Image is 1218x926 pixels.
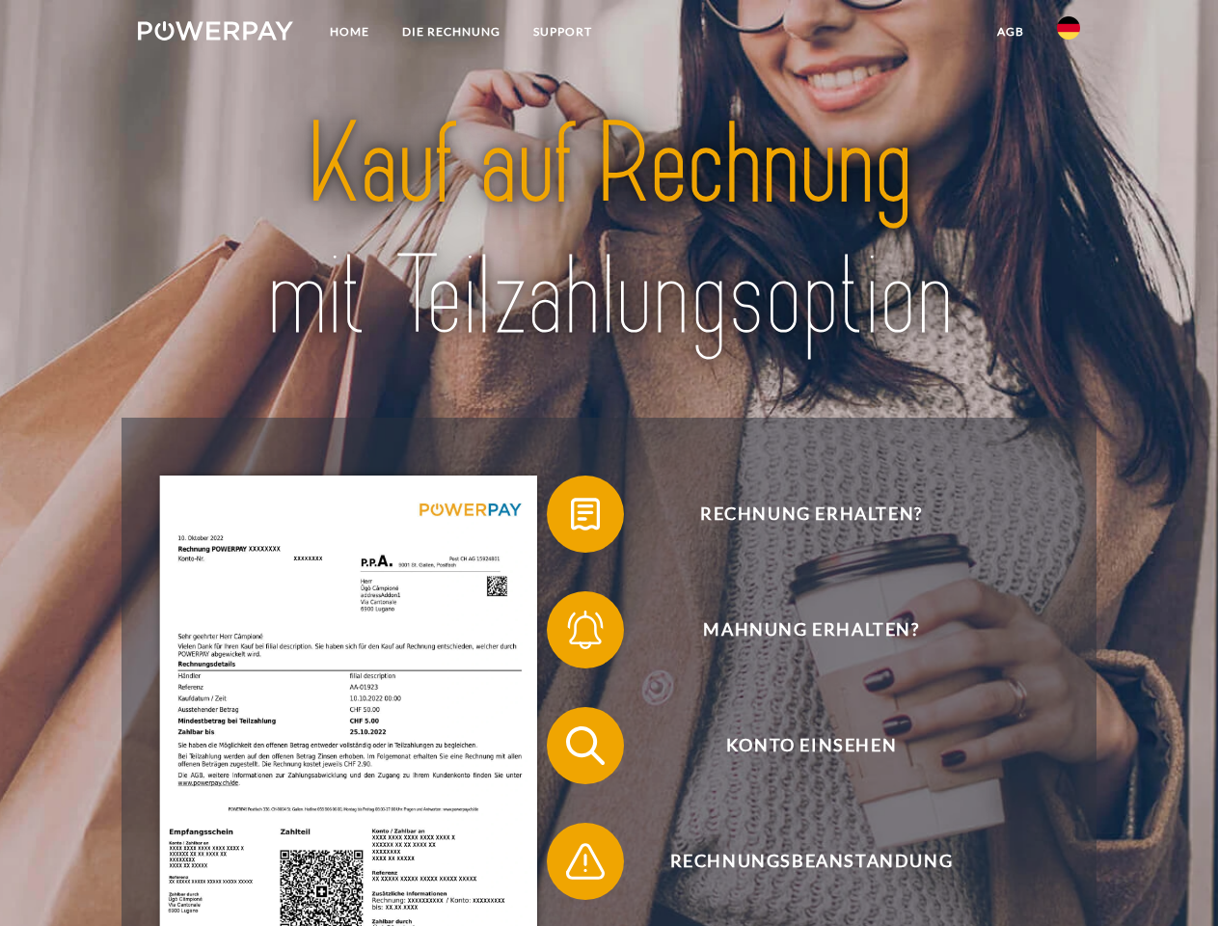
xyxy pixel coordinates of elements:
a: DIE RECHNUNG [386,14,517,49]
a: agb [981,14,1041,49]
span: Konto einsehen [575,707,1047,784]
img: qb_search.svg [561,722,609,770]
span: Mahnung erhalten? [575,591,1047,668]
img: de [1057,16,1080,40]
img: qb_bell.svg [561,606,609,654]
button: Konto einsehen [547,707,1048,784]
button: Rechnung erhalten? [547,476,1048,553]
button: Mahnung erhalten? [547,591,1048,668]
a: SUPPORT [517,14,609,49]
span: Rechnungsbeanstandung [575,823,1047,900]
img: qb_bill.svg [561,490,609,538]
img: title-powerpay_de.svg [184,93,1034,369]
img: logo-powerpay-white.svg [138,21,293,41]
a: Home [313,14,386,49]
img: qb_warning.svg [561,837,609,885]
span: Rechnung erhalten? [575,476,1047,553]
button: Rechnungsbeanstandung [547,823,1048,900]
